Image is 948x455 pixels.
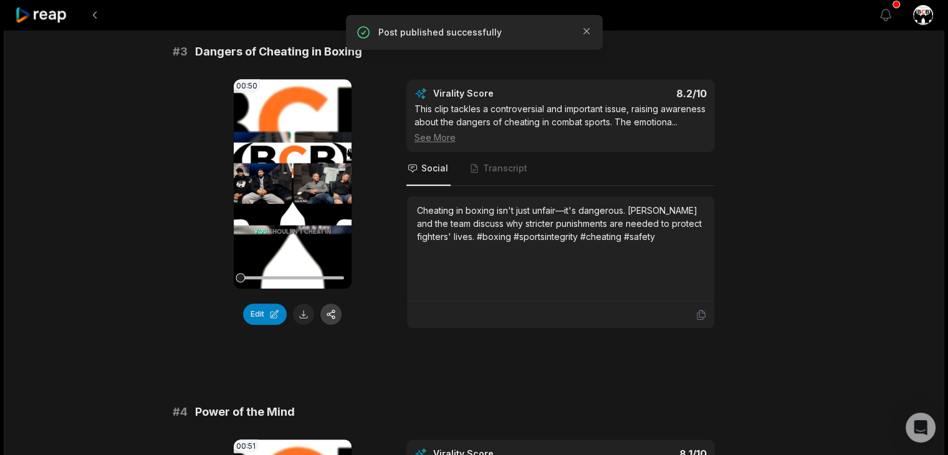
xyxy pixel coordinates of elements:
video: Your browser does not support mp4 format. [234,79,352,289]
nav: Tabs [406,152,715,186]
div: Open Intercom Messenger [906,413,936,443]
span: Dangers of Cheating in Boxing [195,43,362,60]
span: # 4 [173,403,188,421]
span: Social [421,162,448,175]
div: Virality Score [433,87,567,100]
span: # 3 [173,43,188,60]
div: See More [414,131,707,144]
span: Transcript [483,162,527,175]
div: 8.2 /10 [573,87,707,100]
button: Edit [243,304,287,325]
span: Power of the Mind [195,403,295,421]
div: Cheating in boxing isn't just unfair—it's dangerous. [PERSON_NAME] and the team discuss why stric... [417,204,704,243]
p: Post published successfully [378,26,570,39]
div: This clip tackles a controversial and important issue, raising awareness about the dangers of che... [414,102,707,144]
